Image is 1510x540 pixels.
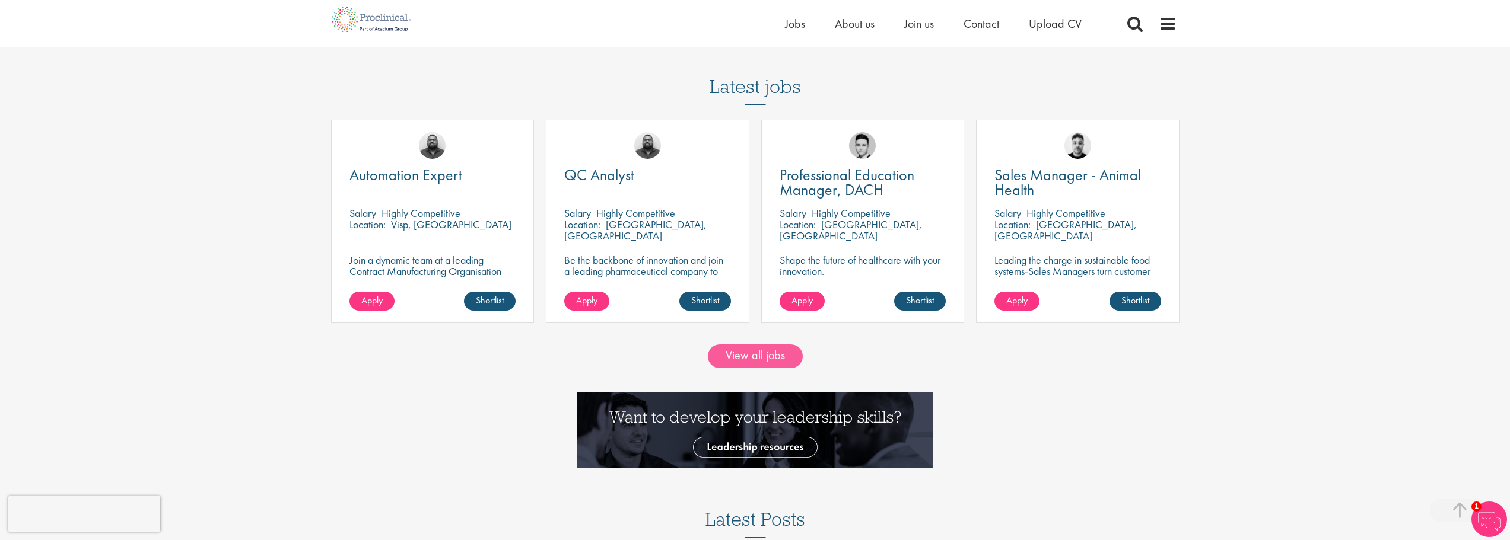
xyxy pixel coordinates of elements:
[780,292,825,311] a: Apply
[791,294,813,306] span: Apply
[780,165,914,200] span: Professional Education Manager, DACH
[994,218,1031,231] span: Location:
[1006,294,1028,306] span: Apply
[382,206,460,220] p: Highly Competitive
[994,165,1141,200] span: Sales Manager - Animal Health
[596,206,675,220] p: Highly Competitive
[419,132,446,159] img: Ashley Bennett
[1029,16,1082,31] a: Upload CV
[576,294,597,306] span: Apply
[849,132,876,159] img: Connor Lynes
[1471,501,1482,512] span: 1
[349,254,516,311] p: Join a dynamic team at a leading Contract Manufacturing Organisation (CMO) and contribute to grou...
[464,292,516,311] a: Shortlist
[780,168,946,197] a: Professional Education Manager, DACH
[708,344,803,368] a: View all jobs
[904,16,934,31] a: Join us
[564,168,731,183] a: QC Analyst
[1064,132,1091,159] img: Dean Fisher
[994,218,1137,242] p: [GEOGRAPHIC_DATA], [GEOGRAPHIC_DATA]
[577,422,933,434] a: Want to develop your leadership skills? See our Leadership Resources
[705,509,805,538] h3: Latest Posts
[564,206,591,220] span: Salary
[894,292,946,311] a: Shortlist
[564,254,731,299] p: Be the backbone of innovation and join a leading pharmaceutical company to help keep life-changin...
[564,292,609,311] a: Apply
[564,165,634,185] span: QC Analyst
[349,168,516,183] a: Automation Expert
[994,254,1161,288] p: Leading the charge in sustainable food systems-Sales Managers turn customer success into global p...
[994,168,1161,197] a: Sales Manager - Animal Health
[710,47,801,105] h3: Latest jobs
[361,294,383,306] span: Apply
[577,392,933,468] img: Want to develop your leadership skills? See our Leadership Resources
[349,206,376,220] span: Salary
[349,218,386,231] span: Location:
[1110,292,1161,311] a: Shortlist
[634,132,661,159] img: Ashley Bennett
[391,218,511,231] p: Visp, [GEOGRAPHIC_DATA]
[1471,501,1507,537] img: Chatbot
[835,16,875,31] a: About us
[679,292,731,311] a: Shortlist
[994,292,1039,311] a: Apply
[349,292,395,311] a: Apply
[785,16,805,31] a: Jobs
[964,16,999,31] a: Contact
[994,206,1021,220] span: Salary
[8,496,160,532] iframe: reCAPTCHA
[780,218,816,231] span: Location:
[564,218,600,231] span: Location:
[564,218,707,242] p: [GEOGRAPHIC_DATA], [GEOGRAPHIC_DATA]
[780,254,946,277] p: Shape the future of healthcare with your innovation.
[349,165,462,185] span: Automation Expert
[1026,206,1105,220] p: Highly Competitive
[780,206,806,220] span: Salary
[812,206,891,220] p: Highly Competitive
[780,218,922,242] p: [GEOGRAPHIC_DATA], [GEOGRAPHIC_DATA]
